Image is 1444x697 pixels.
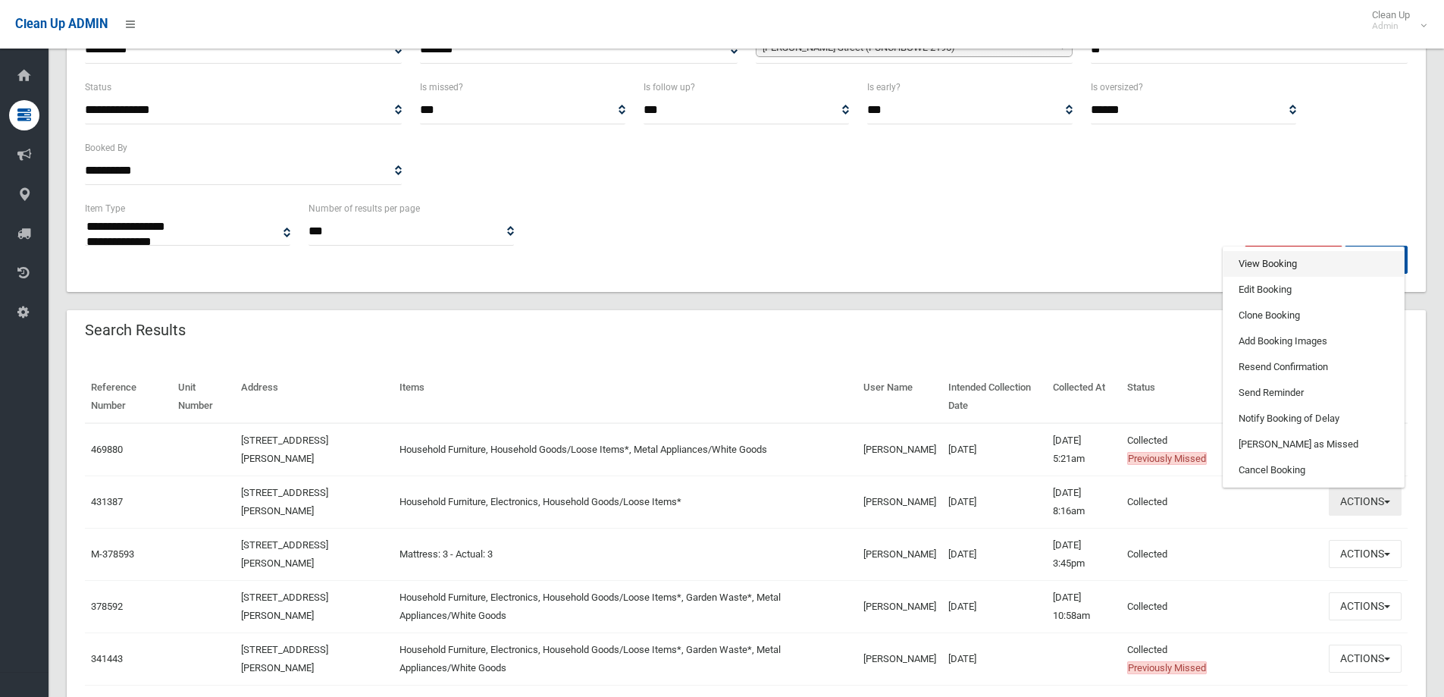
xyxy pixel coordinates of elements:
header: Search Results [67,316,204,345]
th: Intended Collection Date [942,371,1047,423]
a: View Booking [1223,251,1404,277]
button: Actions [1329,488,1402,516]
label: Booked By [85,140,127,156]
th: Unit Number [172,371,235,423]
td: [DATE] 5:21am [1047,423,1121,476]
label: Is follow up? [644,79,695,96]
td: [DATE] [942,476,1047,528]
label: Item Type [85,200,125,217]
a: [PERSON_NAME] as Missed [1223,432,1404,457]
td: [DATE] 8:16am [1047,476,1121,528]
label: Is missed? [420,79,463,96]
a: 469880 [91,444,123,455]
a: Clone Booking [1223,303,1404,328]
a: Clear Search [1245,246,1342,274]
td: [DATE] [942,423,1047,476]
th: Items [393,371,858,423]
a: M-378593 [91,548,134,560]
td: Collected [1121,580,1323,633]
td: [DATE] 3:45pm [1047,528,1121,580]
a: Notify Booking of Delay [1223,406,1404,432]
button: Actions [1329,645,1402,673]
td: Household Furniture, Electronics, Household Goods/Loose Items*, Garden Waste*, Metal Appliances/W... [393,580,858,633]
button: Actions [1329,592,1402,620]
a: [STREET_ADDRESS][PERSON_NAME] [241,644,328,673]
button: Actions [1329,540,1402,568]
span: Clean Up ADMIN [15,17,108,31]
td: [PERSON_NAME] [857,580,942,633]
td: Collected [1121,633,1323,685]
td: [DATE] 10:58am [1047,580,1121,633]
a: Cancel Booking [1223,457,1404,483]
small: Admin [1372,20,1410,32]
td: [PERSON_NAME] [857,633,942,685]
a: Add Booking Images [1223,328,1404,354]
td: [DATE] [942,580,1047,633]
th: Collected At [1047,371,1121,423]
a: [STREET_ADDRESS][PERSON_NAME] [241,592,328,621]
th: Address [235,371,393,423]
td: Mattress: 3 - Actual: 3 [393,528,858,580]
a: 431387 [91,496,123,507]
td: Household Furniture, Electronics, Household Goods/Loose Items* [393,476,858,528]
button: Search [1345,246,1408,274]
a: [STREET_ADDRESS][PERSON_NAME] [241,539,328,569]
td: [PERSON_NAME] [857,528,942,580]
td: [PERSON_NAME] [857,476,942,528]
label: Status [85,79,111,96]
span: Previously Missed [1127,661,1207,674]
a: Edit Booking [1223,277,1404,303]
td: Collected [1121,423,1323,476]
label: Is early? [867,79,901,96]
td: Household Furniture, Household Goods/Loose Items*, Metal Appliances/White Goods [393,423,858,476]
a: 341443 [91,653,123,664]
a: 378592 [91,601,123,612]
td: [PERSON_NAME] [857,423,942,476]
th: User Name [857,371,942,423]
td: [DATE] [942,528,1047,580]
th: Reference Number [85,371,172,423]
a: [STREET_ADDRESS][PERSON_NAME] [241,487,328,516]
td: Collected [1121,528,1323,580]
a: Send Reminder [1223,380,1404,406]
a: [STREET_ADDRESS][PERSON_NAME] [241,435,328,464]
td: [DATE] [942,633,1047,685]
td: Household Furniture, Electronics, Household Goods/Loose Items*, Garden Waste*, Metal Appliances/W... [393,633,858,685]
span: Previously Missed [1127,452,1207,465]
label: Is oversized? [1091,79,1143,96]
td: Collected [1121,476,1323,528]
label: Number of results per page [309,200,420,217]
span: Clean Up [1364,9,1425,32]
th: Status [1121,371,1323,423]
a: Resend Confirmation [1223,354,1404,380]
